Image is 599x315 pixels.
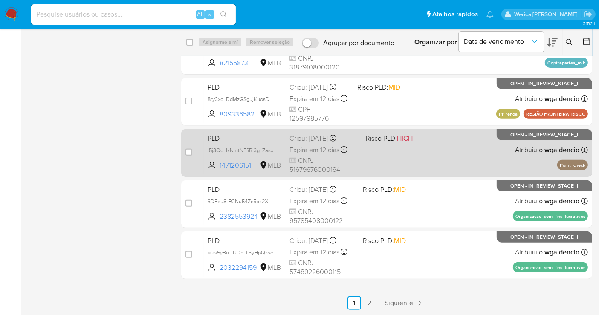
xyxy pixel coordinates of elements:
[208,10,211,18] span: s
[31,9,236,20] input: Pesquise usuários ou casos...
[583,20,595,27] span: 3.152.1
[215,9,232,20] button: search-icon
[197,10,204,18] span: Alt
[432,10,478,19] span: Atalhos rápidos
[486,11,494,18] a: Notificações
[584,10,593,19] a: Sair
[514,10,581,18] p: werica.jgaldencio@mercadolivre.com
